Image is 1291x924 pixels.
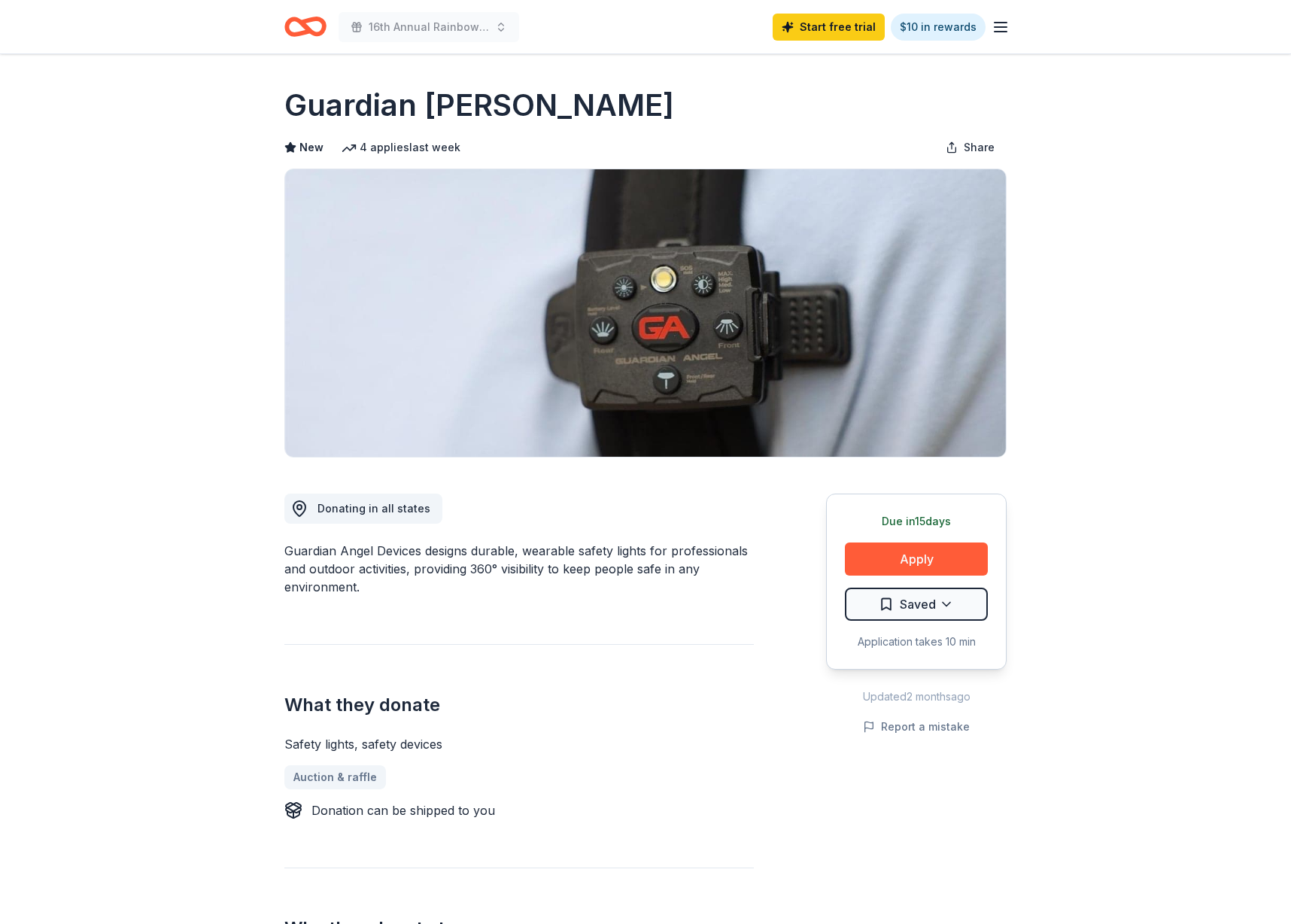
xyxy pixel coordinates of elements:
a: Start free trial [773,14,885,41]
div: Safety lights, safety devices [284,735,754,753]
a: Home [284,9,327,44]
span: Saved [900,594,936,614]
button: Report a mistake [863,718,970,736]
a: Auction & raffle [284,765,386,789]
span: New [299,138,324,157]
button: 16th Annual Rainbow Sandals Golf Classic [339,12,519,42]
button: Share [934,132,1007,163]
div: 4 applies last week [342,138,460,157]
span: Share [964,138,995,157]
a: $10 in rewards [891,14,986,41]
div: Guardian Angel Devices designs durable, wearable safety lights for professionals and outdoor acti... [284,542,754,596]
div: Updated 2 months ago [826,688,1007,706]
h2: What they donate [284,693,754,717]
span: Donating in all states [317,502,430,515]
div: Due in 15 days [845,512,988,530]
span: 16th Annual Rainbow Sandals Golf Classic [369,18,489,36]
div: Donation can be shipped to you [311,801,495,819]
div: Application takes 10 min [845,633,988,651]
button: Saved [845,588,988,621]
button: Apply [845,543,988,576]
img: Image for Guardian Angel Device [285,169,1006,457]
h1: Guardian [PERSON_NAME] [284,84,674,126]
